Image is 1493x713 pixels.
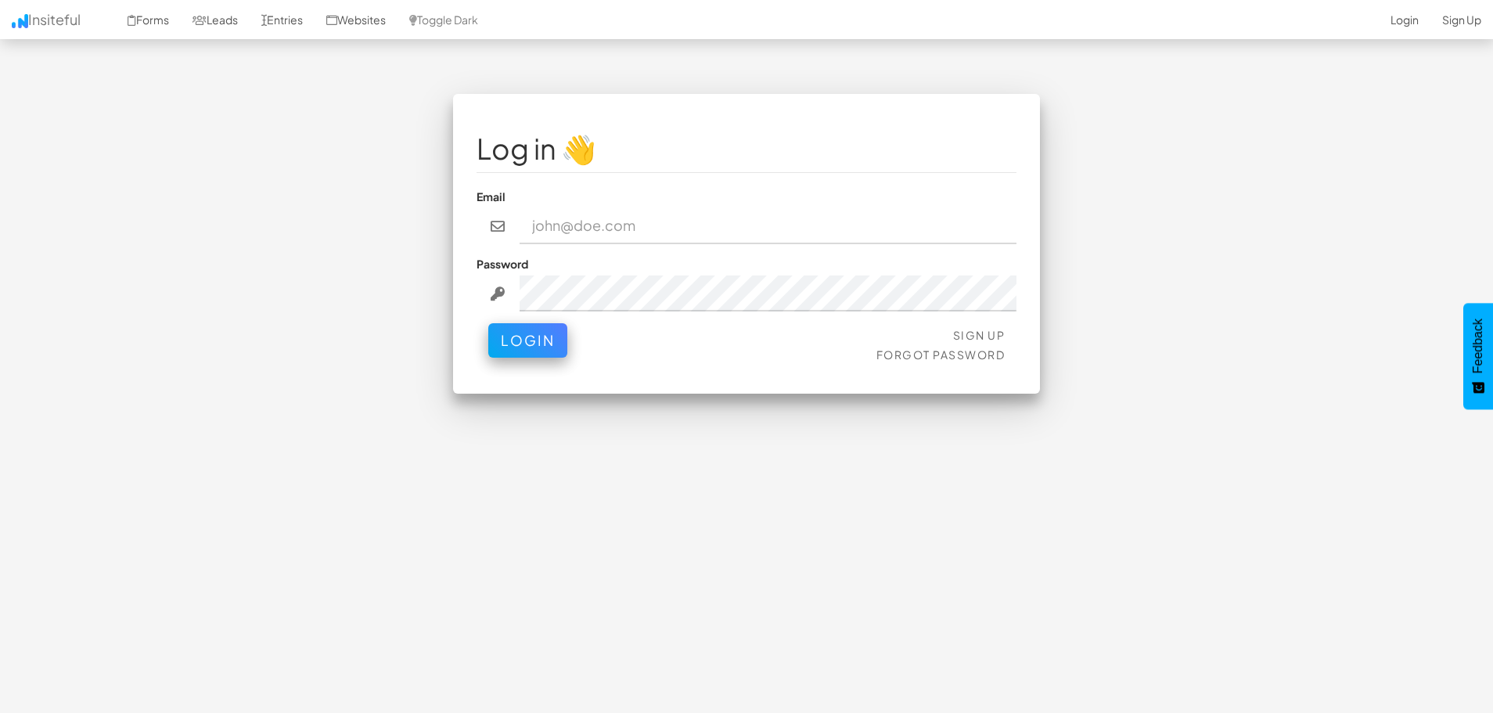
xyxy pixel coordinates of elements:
[477,256,528,272] label: Password
[12,14,28,28] img: icon.png
[477,133,1016,164] h1: Log in 👋
[1471,319,1485,373] span: Feedback
[477,189,505,204] label: Email
[953,328,1006,342] a: Sign Up
[1463,303,1493,409] button: Feedback - Show survey
[876,347,1006,362] a: Forgot Password
[488,323,567,358] button: Login
[520,208,1017,244] input: john@doe.com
